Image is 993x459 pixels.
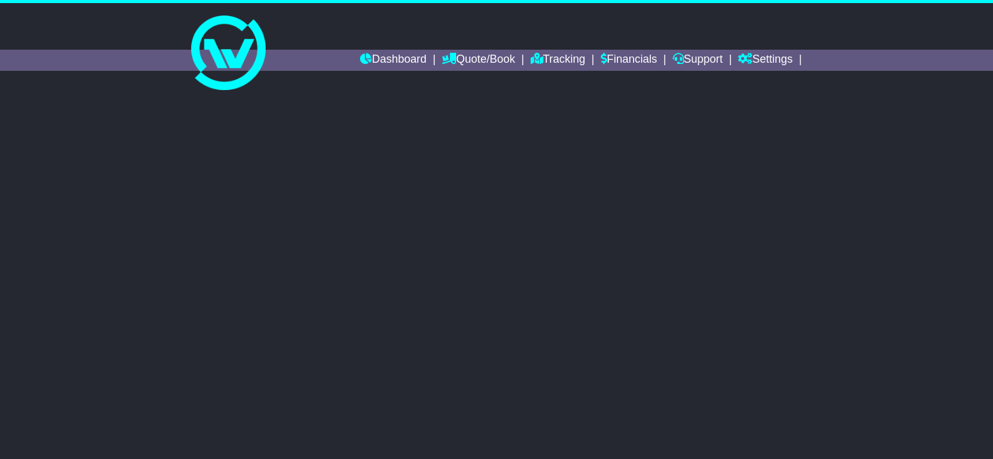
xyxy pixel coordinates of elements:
a: Support [673,50,723,71]
a: Financials [601,50,657,71]
a: Dashboard [360,50,426,71]
a: Settings [738,50,793,71]
a: Quote/Book [442,50,515,71]
a: Tracking [531,50,585,71]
